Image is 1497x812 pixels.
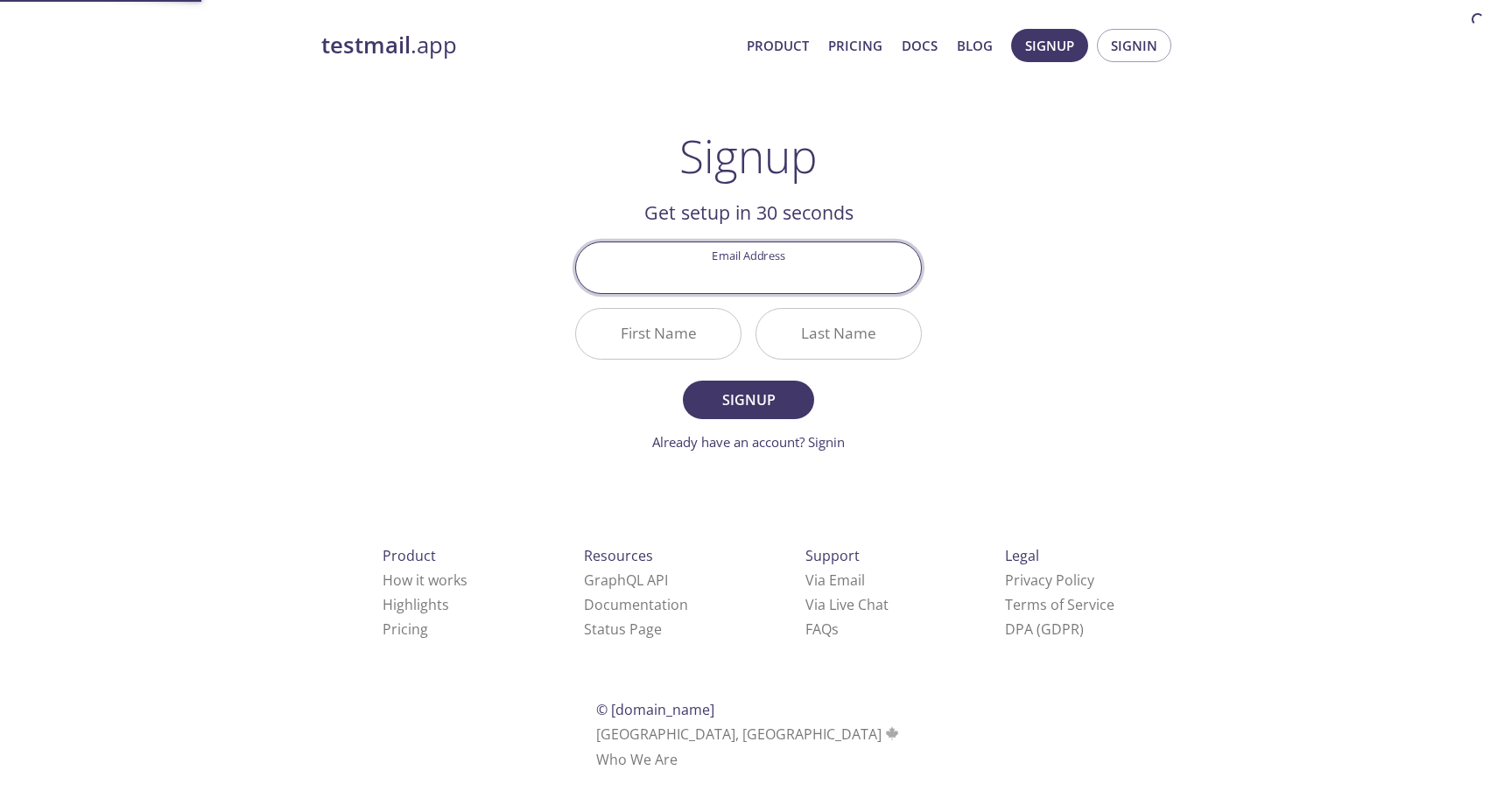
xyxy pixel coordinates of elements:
button: Signup [1011,29,1088,62]
a: Status Page [584,619,662,639]
span: [GEOGRAPHIC_DATA], [GEOGRAPHIC_DATA] [596,724,902,744]
span: © [DOMAIN_NAME] [596,700,714,719]
a: Via Live Chat [805,595,889,614]
span: Resources [584,546,653,565]
button: Signup [683,381,814,419]
a: Pricing [828,34,882,57]
a: Product [747,34,809,57]
a: Docs [902,34,938,57]
a: Who We Are [596,750,678,769]
a: Pricing [383,619,428,639]
span: Signup [1025,34,1074,57]
a: DPA (GDPR) [1005,619,1084,639]
a: How it works [383,570,467,590]
a: Privacy Policy [1005,570,1094,590]
a: Highlights [383,595,449,614]
span: Legal [1005,546,1039,565]
span: Product [383,546,436,565]
a: FAQ [805,619,839,639]
a: testmail.app [321,31,733,60]
span: Support [805,546,860,565]
a: Blog [957,34,993,57]
a: Documentation [584,595,688,614]
h2: Get setup in 30 seconds [575,198,922,227]
span: Signin [1111,34,1157,57]
button: Signin [1097,29,1171,62]
span: Signup [702,388,795,412]
a: Already have an account? Signin [652,433,845,451]
span: s [832,619,839,639]
a: Terms of Service [1005,595,1114,614]
a: GraphQL API [584,570,668,590]
h1: Signup [679,129,818,182]
strong: testmail [321,30,411,60]
a: Via Email [805,570,865,590]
